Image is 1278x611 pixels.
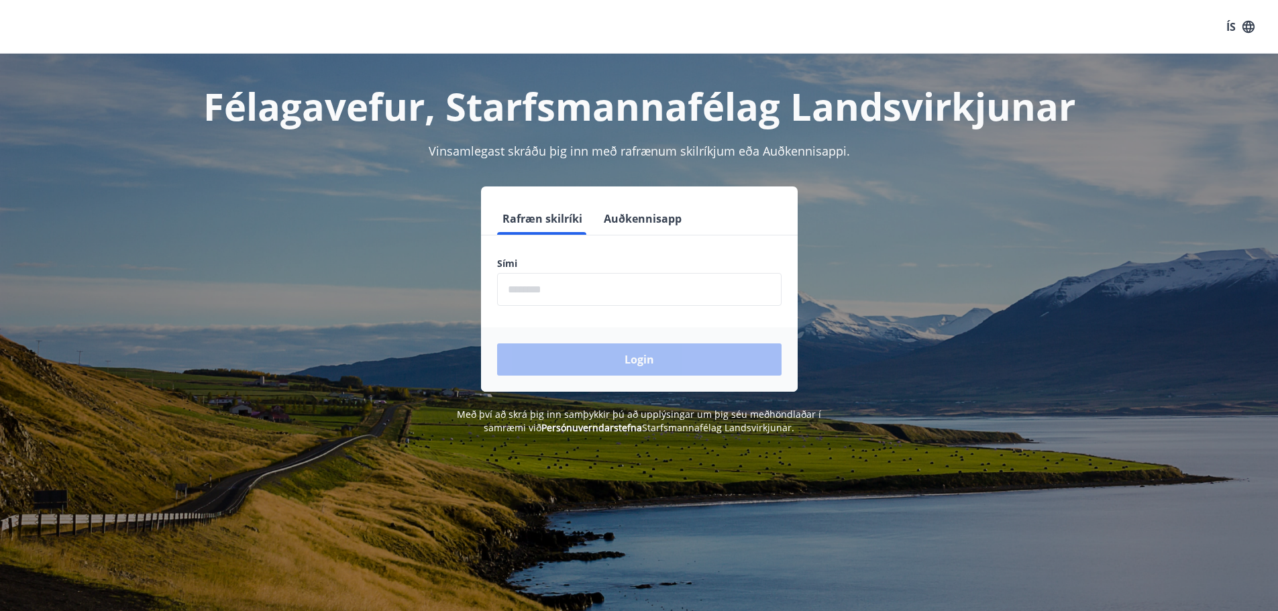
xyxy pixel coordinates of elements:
span: Með því að skrá þig inn samþykkir þú að upplýsingar um þig séu meðhöndlaðar í samræmi við Starfsm... [457,408,821,434]
button: ÍS [1219,15,1262,39]
button: Rafræn skilríki [497,203,588,235]
button: Auðkennisapp [598,203,687,235]
a: Persónuverndarstefna [541,421,642,434]
h1: Félagavefur, Starfsmannafélag Landsvirkjunar [172,80,1106,131]
label: Sími [497,257,782,270]
span: Vinsamlegast skráðu þig inn með rafrænum skilríkjum eða Auðkennisappi. [429,143,850,159]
